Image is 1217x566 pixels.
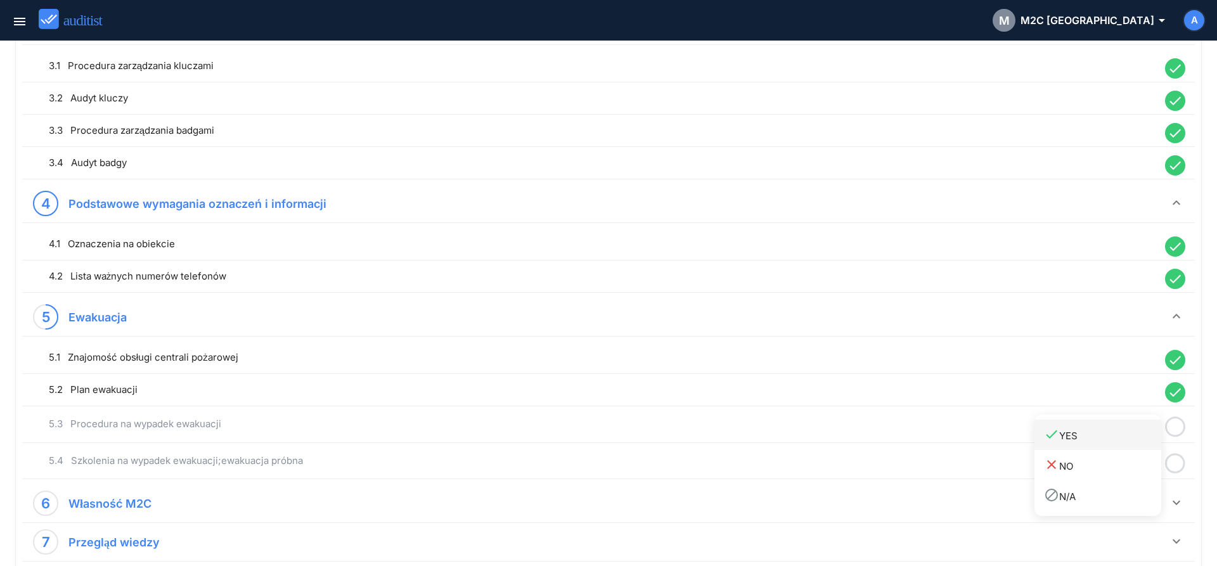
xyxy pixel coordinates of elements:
div: 5 [42,307,50,327]
i: block [1044,487,1059,503]
button: MM2C [GEOGRAPHIC_DATA] [982,5,1174,35]
i: keyboard_arrow_down [1169,495,1184,510]
span: A [1191,13,1198,28]
strong: Przegląd wiedzy [68,536,160,549]
strong: Własność M2C [68,497,151,510]
div: 5.2 Plan ewakuacji [49,382,1159,397]
i: keyboard_arrow_down [1169,534,1184,549]
div: 3.3 Procedura zarządzania badgami [49,123,1159,138]
i: done [1165,236,1185,257]
strong: Podstawowe wymagania oznaczeń i informacji [68,197,326,210]
i: done [1165,58,1185,79]
div: NO [1044,457,1161,474]
div: YES [1044,427,1161,444]
i: keyboard_arrow_down [1169,309,1184,324]
div: 7 [42,532,50,552]
strong: Ewakuacja [68,311,127,324]
div: 4.2 Lista ważnych numerów telefonów [49,269,1159,284]
div: 4.1 Oznaczenia na obiekcie [49,236,1159,252]
i: keyboard_arrow_down [1169,195,1184,210]
i: done [1165,269,1185,289]
i: done [1165,350,1185,370]
i: done [1165,123,1185,143]
div: 3.1 Procedura zarządzania kluczami [49,58,1159,74]
i: done [1165,155,1185,176]
div: 6 [41,493,50,513]
i: done [1044,427,1059,442]
i: done [1165,382,1185,402]
div: 5.1 Znajomość obsługi centrali pożarowej [49,350,1159,365]
span: M [999,12,1010,29]
div: 3.4 Audyt badgy [49,155,1159,170]
div: 5.4 Szkolenia na wypadek ewakuacji;ewakuacja próbna [49,453,1159,468]
i: menu [12,14,27,29]
i: arrow_drop_down_outlined [1154,13,1164,28]
div: 4 [41,193,51,214]
i: close [1044,457,1059,472]
div: 3.2 Audyt kluczy [49,91,1159,106]
div: M2C [GEOGRAPHIC_DATA] [993,9,1164,32]
i: done [1165,91,1185,111]
button: A [1183,9,1206,32]
img: auditist_logo_new.svg [39,9,114,30]
div: N/A [1044,487,1161,505]
div: 5.3 Procedura na wypadek ewakuacji [49,416,1159,432]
